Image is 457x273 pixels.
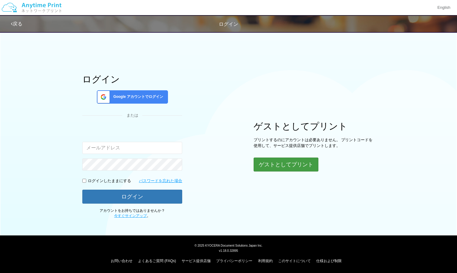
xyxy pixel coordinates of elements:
[139,178,182,184] a: パスワードを忘れた場合
[254,121,375,131] h1: ゲストとしてプリント
[82,142,182,154] input: メールアドレス
[316,259,342,263] a: 仕様および制限
[219,249,238,252] span: v1.18.0.32895
[82,190,182,204] button: ログイン
[11,21,22,26] a: 戻る
[195,243,263,247] span: © 2025 KYOCERA Document Solutions Japan Inc.
[254,137,375,148] p: プリントするのにアカウントは必要ありません。 プリントコードを使用して、サービス提供店舗でプリントします。
[82,74,182,84] h1: ログイン
[278,259,311,263] a: このサイトについて
[219,22,238,27] span: ログイン
[182,259,211,263] a: サービス提供店舗
[88,178,131,184] p: ログインしたままにする
[258,259,273,263] a: 利用規約
[114,214,150,218] span: 。
[114,214,147,218] a: 今すぐサインアップ
[216,259,252,263] a: プライバシーポリシー
[82,208,182,218] p: アカウントをお持ちではありませんか？
[111,259,133,263] a: お問い合わせ
[82,113,182,118] div: または
[254,158,318,171] button: ゲストとしてプリント
[111,94,163,99] span: Google アカウントでログイン
[138,259,176,263] a: よくあるご質問 (FAQs)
